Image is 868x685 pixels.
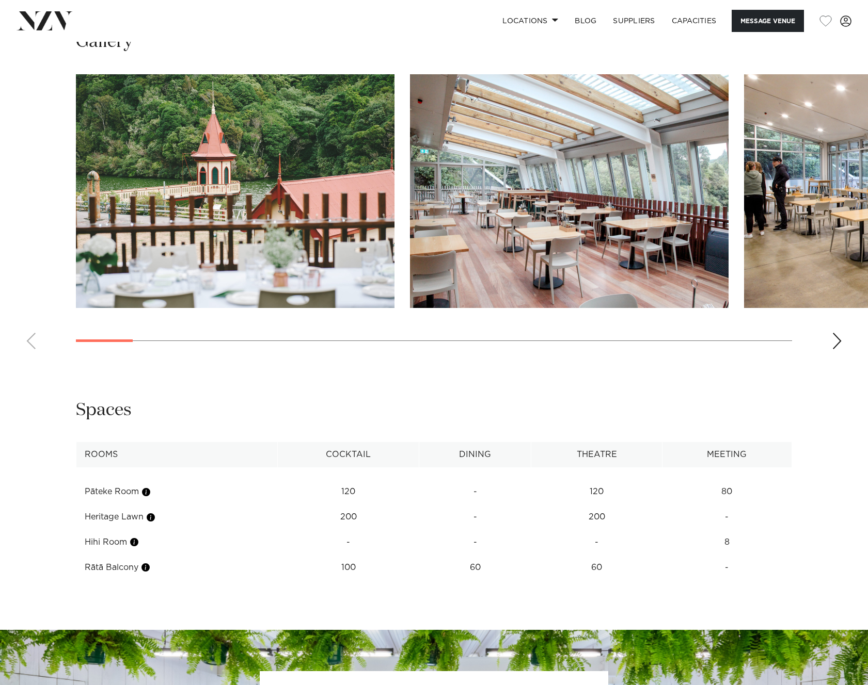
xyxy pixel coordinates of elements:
[531,479,662,504] td: 120
[566,10,605,32] a: BLOG
[76,530,278,555] td: Hihi Room
[410,74,729,308] img: Inside the cafe at Zealandia
[662,479,792,504] td: 80
[410,74,729,308] swiper-slide: 2 / 27
[732,10,804,32] button: Message Venue
[662,504,792,530] td: -
[76,74,394,308] img: Rātā Cafe at Zealandia
[76,555,278,580] td: Rātā Balcony
[76,479,278,504] td: Pāteke Room
[278,504,419,530] td: 200
[605,10,663,32] a: SUPPLIERS
[278,442,419,467] th: Cocktail
[278,530,419,555] td: -
[419,479,531,504] td: -
[494,10,566,32] a: Locations
[76,74,394,308] swiper-slide: 1 / 27
[278,555,419,580] td: 100
[419,530,531,555] td: -
[419,504,531,530] td: -
[76,504,278,530] td: Heritage Lawn
[278,479,419,504] td: 120
[76,442,278,467] th: Rooms
[419,442,531,467] th: Dining
[419,555,531,580] td: 60
[531,442,662,467] th: Theatre
[662,530,792,555] td: 8
[662,555,792,580] td: -
[76,399,132,422] h2: Spaces
[531,504,662,530] td: 200
[76,30,133,54] h2: Gallery
[664,10,725,32] a: Capacities
[662,442,792,467] th: Meeting
[531,555,662,580] td: 60
[17,11,73,30] img: nzv-logo.png
[531,530,662,555] td: -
